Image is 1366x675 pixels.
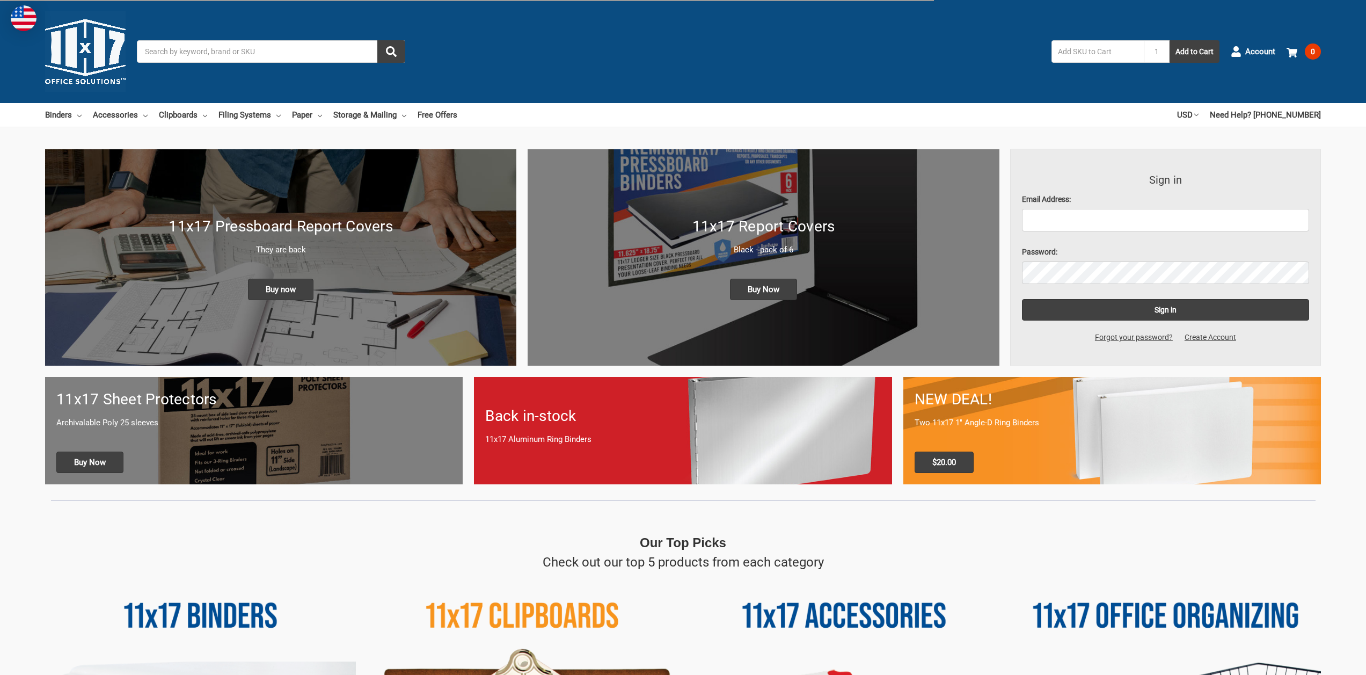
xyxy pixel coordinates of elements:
p: Two 11x17 1" Angle-D Ring Binders [915,417,1310,429]
a: USD [1177,103,1199,127]
span: Buy Now [730,279,797,300]
a: New 11x17 Pressboard Binders 11x17 Pressboard Report Covers They are back Buy now [45,149,516,366]
a: 11x17 Report Covers 11x17 Report Covers Black - pack of 6 Buy Now [528,149,999,366]
a: Free Offers [418,103,457,127]
img: 11x17.com [45,11,126,92]
h3: Sign in [1022,172,1310,188]
span: Account [1245,46,1275,58]
a: Back in-stock 11x17 Aluminum Ring Binders [474,377,892,484]
a: 11x17 sheet protectors 11x17 Sheet Protectors Archivalable Poly 25 sleeves Buy Now [45,377,463,484]
h1: 11x17 Report Covers [539,215,988,238]
span: Buy Now [56,452,123,473]
a: 0 [1287,38,1321,66]
img: 11x17 Report Covers [528,149,999,366]
a: Paper [292,103,322,127]
a: Need Help? [PHONE_NUMBER] [1210,103,1321,127]
h1: 11x17 Pressboard Report Covers [56,215,505,238]
a: 11x17 Binder 2-pack only $20.00 NEW DEAL! Two 11x17 1" Angle-D Ring Binders $20.00 [903,377,1321,484]
a: Account [1231,38,1275,66]
p: They are back [56,244,505,256]
a: Forgot your password? [1089,332,1179,343]
a: Create Account [1179,332,1242,343]
input: Search by keyword, brand or SKU [137,40,405,63]
p: Black - pack of 6 [539,244,988,256]
img: duty and tax information for United States [11,5,36,31]
h1: Back in-stock [485,405,880,427]
h1: NEW DEAL! [915,388,1310,411]
label: Password: [1022,246,1310,258]
a: Filing Systems [218,103,281,127]
input: Add SKU to Cart [1051,40,1144,63]
img: New 11x17 Pressboard Binders [45,149,516,366]
a: Clipboards [159,103,207,127]
a: Storage & Mailing [333,103,406,127]
button: Add to Cart [1170,40,1219,63]
p: Archivalable Poly 25 sleeves [56,417,451,429]
h1: 11x17 Sheet Protectors [56,388,451,411]
span: Buy now [248,279,313,300]
label: Email Address: [1022,194,1310,205]
input: Sign in [1022,299,1310,321]
a: Accessories [93,103,148,127]
p: 11x17 Aluminum Ring Binders [485,433,880,446]
p: Our Top Picks [640,533,726,553]
a: Binders [45,103,82,127]
span: $20.00 [915,452,974,473]
span: 0 [1305,43,1321,60]
p: Check out our top 5 products from each category [543,553,824,572]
